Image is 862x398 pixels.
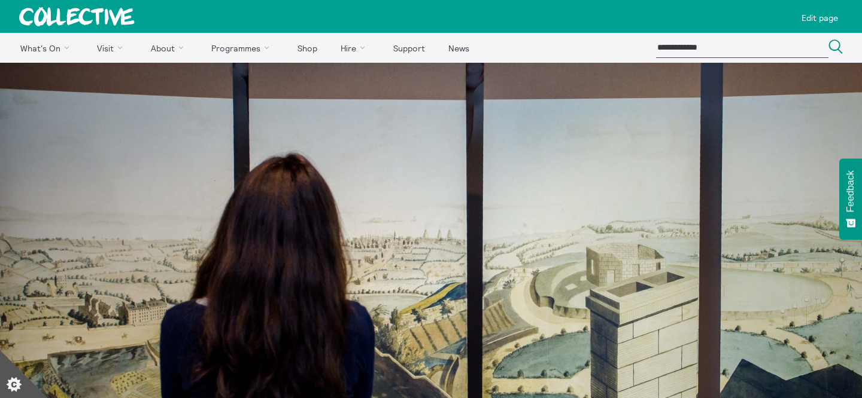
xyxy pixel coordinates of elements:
[287,33,327,63] a: Shop
[797,5,843,28] a: Edit page
[438,33,479,63] a: News
[10,33,84,63] a: What's On
[201,33,285,63] a: Programmes
[87,33,138,63] a: Visit
[383,33,435,63] a: Support
[845,170,856,212] span: Feedback
[839,158,862,240] button: Feedback - Show survey
[140,33,199,63] a: About
[802,13,838,23] p: Edit page
[330,33,381,63] a: Hire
